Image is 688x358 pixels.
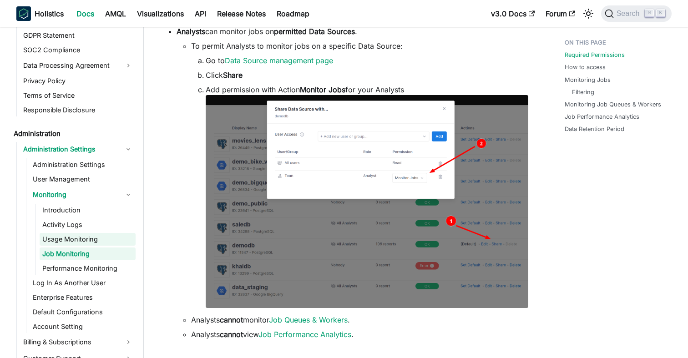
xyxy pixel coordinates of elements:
a: Monitoring Job Queues & Workers [565,100,661,109]
li: Add permission with Action for your Analysts [206,84,528,311]
a: Forum [540,6,581,21]
a: Billing & Subscriptions [20,335,136,349]
a: SOC2 Compliance [20,44,136,56]
button: Search (Command+K) [601,5,672,22]
a: Performance Monitoring [40,262,136,275]
a: Account Setting [30,320,136,333]
a: HolisticsHolistics [16,6,64,21]
a: Usage Monitoring [40,233,136,246]
nav: Docs sidebar [7,27,144,358]
a: Data Processing Agreement [20,58,136,73]
a: Data Source management page [225,56,333,65]
a: Job Monitoring [40,247,136,260]
a: Administration Settings [30,158,136,171]
a: Job Queues & Workers [269,315,348,324]
strong: Analysts [177,27,205,36]
a: Roadmap [271,6,315,21]
a: Terms of Service [20,89,136,102]
a: Data Retention Period [565,125,624,133]
kbd: ⌘ [645,9,654,17]
strong: Share [223,71,243,80]
a: Release Notes [212,6,271,21]
strong: cannot [220,330,243,339]
strong: permitted Data Sources [274,27,355,36]
a: Job Performance Analytics [565,112,639,121]
a: Default Configurations [30,306,136,318]
a: Filtering [572,88,594,96]
a: Privacy Policy [20,75,136,87]
a: Activity Logs [40,218,136,231]
a: User Management [30,173,136,186]
a: AMQL [100,6,132,21]
span: Search [614,10,645,18]
a: Monitoring [30,187,136,202]
a: Visualizations [132,6,189,21]
a: GDPR Statement [20,29,136,42]
li: To permit Analysts to monitor jobs on a specific Data Source: [191,40,528,311]
kbd: K [656,9,665,17]
strong: cannot [220,315,243,324]
a: Required Permissions [565,50,625,59]
a: Job Performance Analytics [258,330,351,339]
a: v3.0 Docs [486,6,540,21]
strong: Monitor Jobs [300,85,345,94]
a: Administration [11,127,136,140]
li: Go to [206,55,528,66]
a: API [189,6,212,21]
a: Responsible Disclosure [20,104,136,116]
a: How to access [565,63,606,71]
li: Analysts view . [191,329,528,340]
li: Click [206,70,528,81]
a: Docs [71,6,100,21]
a: Monitoring Jobs [565,76,611,84]
a: Log In As Another User [30,277,136,289]
img: Holistics [16,6,31,21]
a: Administration Settings [20,142,136,156]
button: Switch between dark and light mode (currently light mode) [581,6,596,21]
b: Holistics [35,8,64,19]
li: can monitor jobs on . [177,26,528,340]
a: Introduction [40,204,136,217]
a: Enterprise Features [30,291,136,304]
li: Analysts monitor . [191,314,528,325]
